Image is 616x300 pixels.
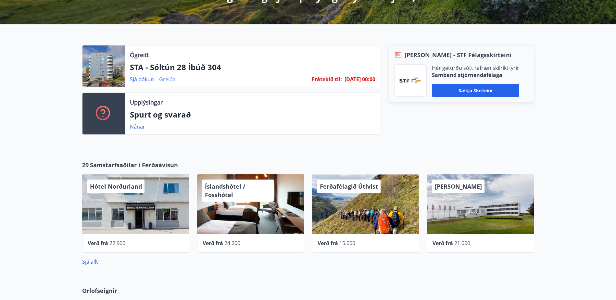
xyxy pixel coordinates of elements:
[130,62,375,73] p: STA - Sóltún 28 Íbúð 304
[454,240,470,247] span: 21.000
[432,71,519,79] p: Samband stjórnendafélaga
[432,64,519,71] p: Hér geturðu sótt rafræn skilríki fyrir
[130,109,375,120] p: Spurt og svarað
[205,182,245,199] span: Íslandshótel / Fosshótel
[88,240,108,247] span: Verð frá
[312,76,342,83] span: Frátekið til :
[339,240,355,247] span: 15.000
[345,76,375,83] span: [DATE] 00:00
[224,240,240,247] span: 24.200
[82,258,98,265] a: Sjá allt
[90,182,142,190] span: Hótel Norðurland
[320,182,378,190] span: Ferðafélagið Útivist
[203,240,223,247] span: Verð frá
[130,51,149,59] p: Ógreitt
[130,123,145,130] a: Nánar
[130,98,163,106] p: Upplýsingar
[432,84,519,97] button: Sækja skírteini
[399,78,421,83] img: vjCaq2fThgY3EUYqSgpjEiBg6WP39ov69hlhuPVN.png
[318,240,338,247] span: Verð frá
[82,161,89,169] span: 29
[159,76,176,83] a: Greiða
[109,240,125,247] span: 22.900
[435,182,482,190] span: [PERSON_NAME]
[130,76,154,83] a: Sjá bókun
[82,286,117,295] span: Orlofseignir
[405,51,512,59] span: [PERSON_NAME] - STF Félagsskírteini
[433,240,453,247] span: Verð frá
[90,161,178,169] span: Samstarfsaðilar í Ferðaávísun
